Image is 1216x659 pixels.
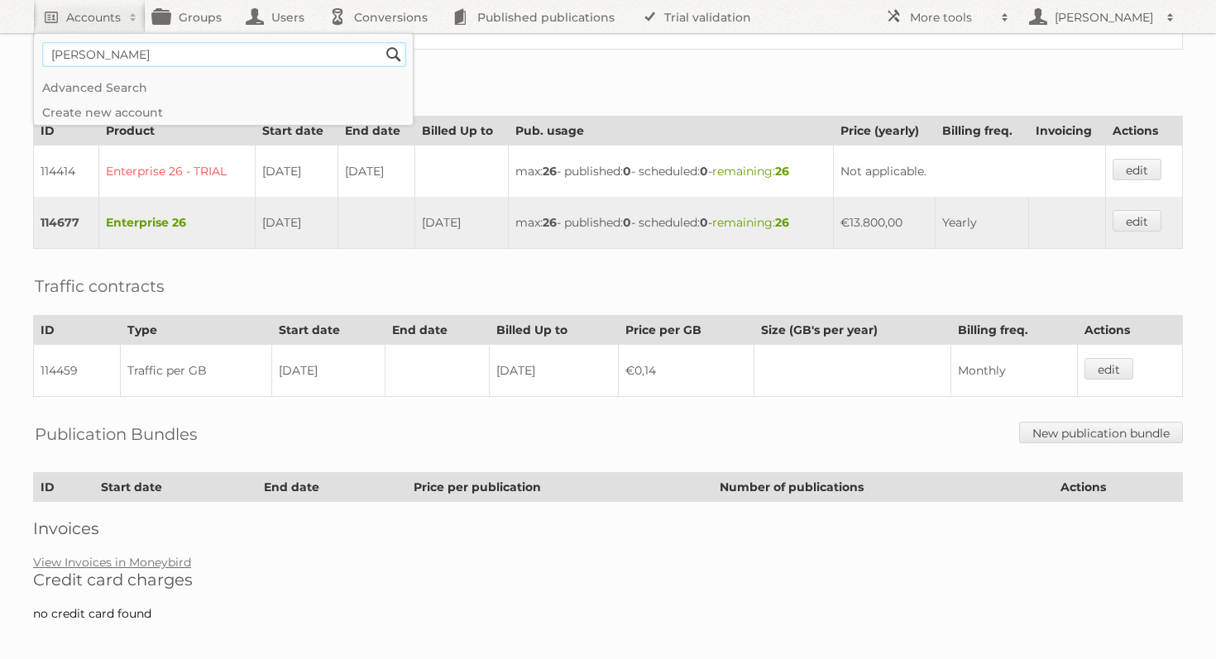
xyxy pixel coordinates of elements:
[950,316,1078,345] th: Billing freq.
[700,215,708,230] strong: 0
[66,9,121,26] h2: Accounts
[121,316,271,345] th: Type
[271,345,385,397] td: [DATE]
[34,345,121,397] td: 114459
[35,274,165,298] h2: Traffic contracts
[775,164,789,179] strong: 26
[338,146,415,198] td: [DATE]
[33,555,191,570] a: View Invoices in Moneybird
[34,100,413,125] a: Create new account
[33,518,1183,538] h2: Invoices
[936,197,1028,249] td: Yearly
[700,164,708,179] strong: 0
[833,197,935,249] td: €13.800,00
[385,316,490,345] th: End date
[1028,117,1106,146] th: Invoicing
[543,215,557,230] strong: 26
[833,117,935,146] th: Price (yearly)
[255,146,338,198] td: [DATE]
[936,117,1028,146] th: Billing freq.
[509,146,833,198] td: max: - published: - scheduled: -
[623,164,631,179] strong: 0
[34,197,99,249] td: 114677
[381,42,406,67] input: Search
[414,117,509,146] th: Billed Up to
[833,146,1106,198] td: Not applicable.
[490,345,618,397] td: [DATE]
[255,117,338,146] th: Start date
[1113,159,1161,180] a: edit
[543,164,557,179] strong: 26
[509,197,833,249] td: max: - published: - scheduled: -
[1051,9,1158,26] h2: [PERSON_NAME]
[1084,358,1133,380] a: edit
[34,473,94,502] th: ID
[618,316,754,345] th: Price per GB
[34,117,99,146] th: ID
[618,345,754,397] td: €0,14
[34,146,99,198] td: 114414
[94,473,257,502] th: Start date
[712,215,789,230] span: remaining:
[255,197,338,249] td: [DATE]
[1054,473,1183,502] th: Actions
[950,345,1078,397] td: Monthly
[34,75,413,100] a: Advanced Search
[623,215,631,230] strong: 0
[407,473,712,502] th: Price per publication
[754,316,950,345] th: Size (GB's per year)
[271,316,385,345] th: Start date
[338,117,415,146] th: End date
[1106,117,1183,146] th: Actions
[99,146,256,198] td: Enterprise 26 - TRIAL
[33,570,1183,590] h2: Credit card charges
[509,117,833,146] th: Pub. usage
[35,422,198,446] h2: Publication Bundles
[1078,316,1183,345] th: Actions
[1113,210,1161,232] a: edit
[1019,422,1183,443] a: New publication bundle
[712,473,1054,502] th: Number of publications
[775,215,789,230] strong: 26
[712,164,789,179] span: remaining:
[910,9,993,26] h2: More tools
[99,117,256,146] th: Product
[490,316,618,345] th: Billed Up to
[414,197,509,249] td: [DATE]
[99,197,256,249] td: Enterprise 26
[257,473,407,502] th: End date
[34,316,121,345] th: ID
[121,345,271,397] td: Traffic per GB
